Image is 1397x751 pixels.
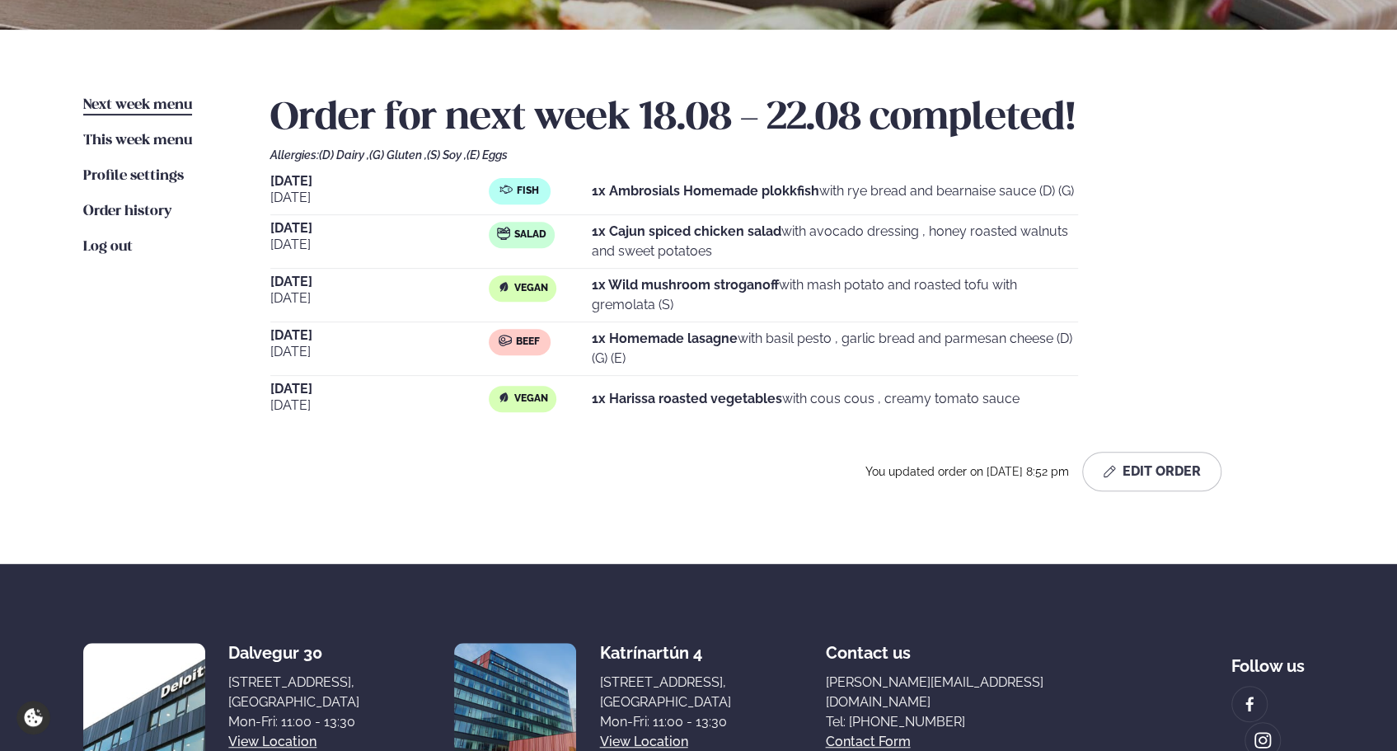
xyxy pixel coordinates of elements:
a: Cookie settings [16,701,50,735]
span: [DATE] [270,289,489,308]
span: (D) Dairy , [319,148,369,162]
a: This week menu [83,131,192,151]
p: with cous cous , creamy tomato sauce [592,389,1020,409]
a: Log out [83,237,133,257]
p: with basil pesto , garlic bread and parmesan cheese (D) (G) (E) [592,329,1078,368]
span: Next week menu [83,98,192,112]
div: Follow us [1231,643,1314,676]
img: image alt [1254,731,1272,750]
strong: 1x Wild mushroom stroganoff [592,277,779,293]
strong: 1x Homemade lasagne [592,331,738,346]
span: [DATE] [270,342,489,362]
p: with avocado dressing , honey roasted walnuts and sweet potatoes [592,222,1078,261]
h2: Order for next week 18.08 - 22.08 completed! [270,96,1314,142]
div: Mon-Fri: 11:00 - 13:30 [228,712,359,732]
a: Tel: [PHONE_NUMBER] [825,712,1136,732]
a: Order history [83,202,171,222]
img: salad.svg [497,227,510,240]
span: (E) Eggs [466,148,508,162]
span: Vegan [514,282,548,295]
span: Log out [83,240,133,254]
img: fish.svg [499,183,513,196]
div: Katrínartún 4 [600,643,731,663]
span: [DATE] [270,329,489,342]
span: (G) Gluten , [369,148,427,162]
strong: 1x Cajun spiced chicken salad [592,223,781,239]
span: You updated order on [DATE] 8:52 pm [865,465,1076,478]
span: [DATE] [270,175,489,188]
span: [DATE] [270,396,489,415]
a: [PERSON_NAME][EMAIL_ADDRESS][DOMAIN_NAME] [825,673,1136,712]
img: Vegan.svg [497,280,510,293]
span: [DATE] [270,275,489,289]
strong: 1x Ambrosials Homemade plokkfish [592,183,819,199]
span: [DATE] [270,383,489,396]
div: Dalvegur 30 [228,643,359,663]
span: Profile settings [83,169,184,183]
div: Allergies: [270,148,1314,162]
a: image alt [1232,687,1267,721]
span: Vegan [514,392,548,406]
img: beef.svg [499,334,512,347]
div: [STREET_ADDRESS], [GEOGRAPHIC_DATA] [228,673,359,712]
a: Next week menu [83,96,192,115]
span: Order history [83,204,171,218]
div: Mon-Fri: 11:00 - 13:30 [600,712,731,732]
span: (S) Soy , [427,148,466,162]
div: [STREET_ADDRESS], [GEOGRAPHIC_DATA] [600,673,731,712]
span: [DATE] [270,188,489,208]
span: Contact us [825,630,910,663]
span: Salad [514,228,546,242]
a: Profile settings [83,167,184,186]
button: Edit Order [1082,452,1221,491]
span: Fish [517,185,539,198]
p: with rye bread and bearnaise sauce (D) (G) [592,181,1074,201]
span: This week menu [83,134,192,148]
strong: 1x Harissa roasted vegetables [592,391,782,406]
span: [DATE] [270,222,489,235]
p: with mash potato and roasted tofu with gremolata (S) [592,275,1078,315]
span: Beef [516,336,540,349]
img: Vegan.svg [497,391,510,404]
img: image alt [1240,695,1259,714]
span: [DATE] [270,235,489,255]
